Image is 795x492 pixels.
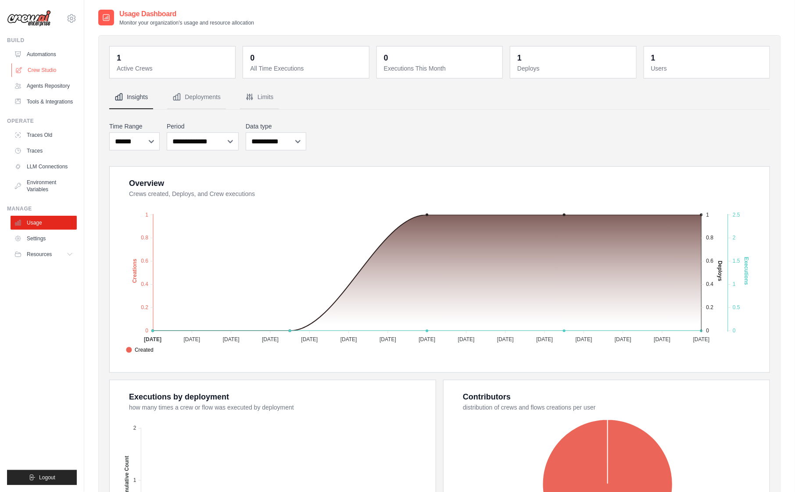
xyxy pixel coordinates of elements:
div: Operate [7,118,77,125]
tspan: [DATE] [340,337,357,343]
tspan: [DATE] [419,337,436,343]
dt: Executions This Month [384,64,497,73]
tspan: [DATE] [223,337,240,343]
p: Monitor your organization's usage and resource allocation [119,19,254,26]
span: Logout [39,474,55,481]
nav: Tabs [109,86,770,109]
a: Automations [11,47,77,61]
text: Creations [132,259,138,283]
tspan: 1 [706,212,709,218]
tspan: 1.5 [733,258,740,264]
tspan: 0 [145,328,148,334]
a: Settings [11,232,77,246]
tspan: [DATE] [380,337,396,343]
a: Environment Variables [11,175,77,196]
div: 0 [384,52,388,64]
tspan: 0 [706,328,709,334]
tspan: [DATE] [615,337,631,343]
div: Overview [129,177,164,189]
tspan: 0.8 [706,235,714,241]
tspan: [DATE] [654,337,670,343]
dt: Users [651,64,764,73]
button: Insights [109,86,153,109]
button: Resources [11,247,77,261]
button: Deployments [167,86,226,109]
tspan: [DATE] [144,337,161,343]
div: 0 [250,52,254,64]
a: LLM Connections [11,160,77,174]
dt: distribution of crews and flows creations per user [463,403,759,412]
h2: Usage Dashboard [119,9,254,19]
tspan: 0.4 [706,282,714,288]
tspan: [DATE] [458,337,475,343]
tspan: [DATE] [184,337,201,343]
tspan: [DATE] [497,337,514,343]
tspan: 1 [733,282,736,288]
tspan: [DATE] [576,337,592,343]
text: Executions [744,257,750,285]
tspan: 2.5 [733,212,740,218]
div: 1 [517,52,522,64]
dt: All Time Executions [250,64,363,73]
tspan: 0.5 [733,304,740,310]
a: Crew Studio [11,63,78,77]
tspan: 1 [145,212,148,218]
tspan: 0.2 [706,304,714,310]
a: Agents Repository [11,79,77,93]
tspan: [DATE] [262,337,279,343]
span: Resources [27,251,52,258]
a: Traces [11,144,77,158]
tspan: 0.8 [141,235,148,241]
tspan: 2 [733,235,736,241]
tspan: [DATE] [301,337,318,343]
label: Data type [246,122,306,131]
dt: Deploys [517,64,630,73]
tspan: 0.2 [141,304,148,310]
tspan: 0 [733,328,736,334]
img: Logo [7,10,51,27]
dt: how many times a crew or flow was executed by deployment [129,403,425,412]
label: Period [167,122,239,131]
div: Build [7,37,77,44]
div: Executions by deployment [129,391,229,403]
span: Created [126,346,154,354]
text: Deploys [717,261,723,282]
tspan: 0.4 [141,282,148,288]
div: 1 [651,52,655,64]
a: Traces Old [11,128,77,142]
tspan: 1 [133,477,136,483]
tspan: 0.6 [706,258,714,264]
dt: Active Crews [117,64,230,73]
div: Contributors [463,391,511,403]
div: 1 [117,52,121,64]
div: Manage [7,205,77,212]
button: Logout [7,470,77,485]
button: Limits [240,86,279,109]
tspan: [DATE] [693,337,710,343]
tspan: 0.6 [141,258,148,264]
a: Usage [11,216,77,230]
dt: Crews created, Deploys, and Crew executions [129,189,759,198]
tspan: 2 [133,425,136,431]
label: Time Range [109,122,160,131]
a: Tools & Integrations [11,95,77,109]
tspan: [DATE] [537,337,553,343]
